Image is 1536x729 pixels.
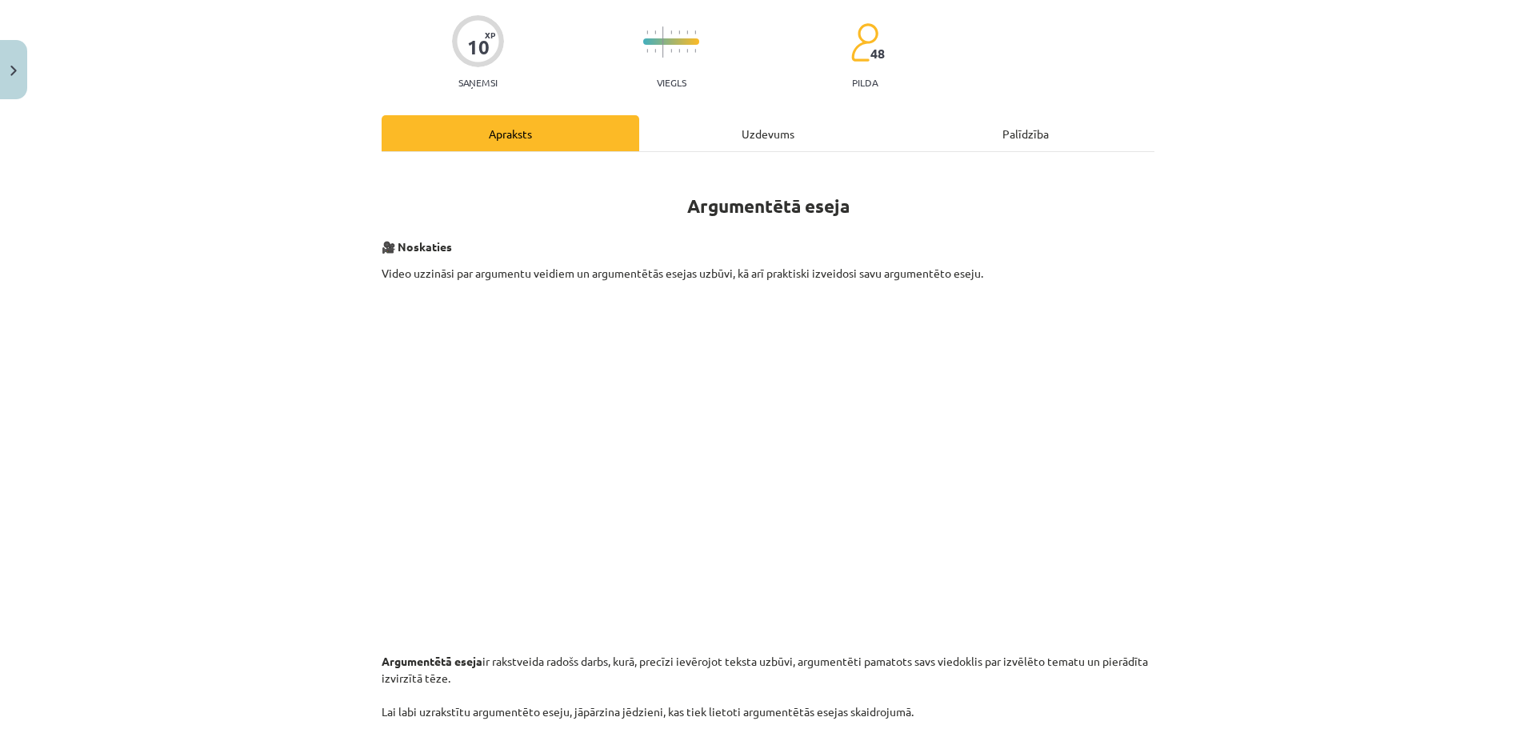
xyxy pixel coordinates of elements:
[670,49,672,53] img: icon-short-line-57e1e144782c952c97e751825c79c345078a6d821885a25fce030b3d8c18986b.svg
[850,22,878,62] img: students-c634bb4e5e11cddfef0936a35e636f08e4e9abd3cc4e673bd6f9a4125e45ecb1.svg
[639,115,897,151] div: Uzdevums
[382,654,482,668] strong: Argumentētā eseja
[452,77,504,88] p: Saņemsi
[657,77,686,88] p: Viegls
[687,194,850,218] strong: Argumentētā eseja
[646,49,648,53] img: icon-short-line-57e1e144782c952c97e751825c79c345078a6d821885a25fce030b3d8c18986b.svg
[678,30,680,34] img: icon-short-line-57e1e144782c952c97e751825c79c345078a6d821885a25fce030b3d8c18986b.svg
[662,26,664,58] img: icon-long-line-d9ea69661e0d244f92f715978eff75569469978d946b2353a9bb055b3ed8787d.svg
[678,49,680,53] img: icon-short-line-57e1e144782c952c97e751825c79c345078a6d821885a25fce030b3d8c18986b.svg
[897,115,1154,151] div: Palīdzība
[852,77,878,88] p: pilda
[485,30,495,39] span: XP
[870,46,885,61] span: 48
[646,30,648,34] img: icon-short-line-57e1e144782c952c97e751825c79c345078a6d821885a25fce030b3d8c18986b.svg
[694,49,696,53] img: icon-short-line-57e1e144782c952c97e751825c79c345078a6d821885a25fce030b3d8c18986b.svg
[382,265,1154,298] p: Video uzzināsi par argumentu veidiem un argumentētās esejas uzbūvi, kā arī praktiski izveidosi sa...
[467,36,490,58] div: 10
[686,49,688,53] img: icon-short-line-57e1e144782c952c97e751825c79c345078a6d821885a25fce030b3d8c18986b.svg
[382,239,452,254] strong: 🎥 Noskaties
[654,49,656,53] img: icon-short-line-57e1e144782c952c97e751825c79c345078a6d821885a25fce030b3d8c18986b.svg
[694,30,696,34] img: icon-short-line-57e1e144782c952c97e751825c79c345078a6d821885a25fce030b3d8c18986b.svg
[670,30,672,34] img: icon-short-line-57e1e144782c952c97e751825c79c345078a6d821885a25fce030b3d8c18986b.svg
[382,115,639,151] div: Apraksts
[686,30,688,34] img: icon-short-line-57e1e144782c952c97e751825c79c345078a6d821885a25fce030b3d8c18986b.svg
[10,66,17,76] img: icon-close-lesson-0947bae3869378f0d4975bcd49f059093ad1ed9edebbc8119c70593378902aed.svg
[654,30,656,34] img: icon-short-line-57e1e144782c952c97e751825c79c345078a6d821885a25fce030b3d8c18986b.svg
